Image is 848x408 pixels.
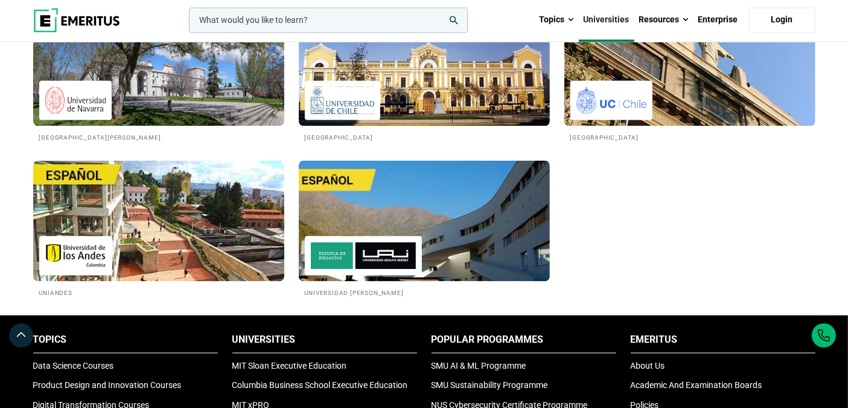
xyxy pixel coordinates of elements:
[33,381,182,390] a: Product Design and Innovation Courses
[33,5,284,126] img: Universities We Work With
[33,5,284,143] a: Universities We Work With Universidad de Navarra [GEOGRAPHIC_DATA][PERSON_NAME]
[299,161,550,282] img: Universities We Work With
[564,5,815,143] a: Universities We Work With Pontificia Universidad Católica de Chile [GEOGRAPHIC_DATA]
[45,242,106,270] img: Uniandes
[576,87,646,114] img: Pontificia Universidad Católica de Chile
[432,361,526,371] a: SMU AI & ML Programme
[631,381,762,390] a: Academic And Examination Boards
[33,161,284,282] img: Universities We Work With
[305,132,544,143] h2: [GEOGRAPHIC_DATA]
[749,8,815,33] a: Login
[33,161,284,298] a: Universities We Work With Uniandes Uniandes
[39,132,278,143] h2: [GEOGRAPHIC_DATA][PERSON_NAME]
[305,288,544,298] h2: Universidad [PERSON_NAME]
[631,361,665,371] a: About Us
[45,87,106,114] img: Universidad de Navarra
[232,381,408,390] a: Columbia Business School Executive Education
[311,87,375,114] img: Universidad de Chile
[311,242,416,270] img: Universidad Adolfo Ibáñez
[564,5,815,126] img: Universities We Work With
[33,361,114,371] a: Data Science Courses
[232,361,347,371] a: MIT Sloan Executive Education
[570,132,809,143] h2: [GEOGRAPHIC_DATA]
[299,5,550,126] img: Universities We Work With
[189,8,468,33] input: woocommerce-product-search-field-0
[299,161,550,298] a: Universities We Work With Universidad Adolfo Ibáñez Universidad [PERSON_NAME]
[39,288,278,298] h2: Uniandes
[299,5,550,143] a: Universities We Work With Universidad de Chile [GEOGRAPHIC_DATA]
[432,381,548,390] a: SMU Sustainability Programme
